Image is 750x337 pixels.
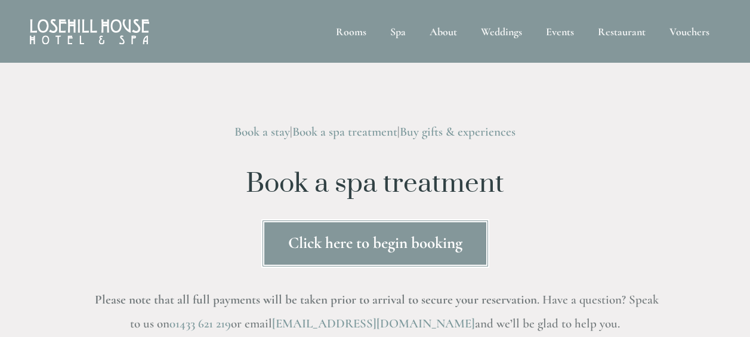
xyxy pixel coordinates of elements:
h3: . Have a question? Speak to us on or email and we’ll be glad to help you. [90,288,661,336]
div: Rooms [325,18,377,45]
a: 01433 621 219 [169,316,231,331]
h1: Book a spa treatment [90,169,661,199]
a: Vouchers [659,18,720,45]
div: Restaurant [587,18,656,45]
div: Spa [379,18,416,45]
div: About [419,18,468,45]
img: Losehill House [30,19,149,44]
a: Book a stay [234,124,290,139]
div: Events [535,18,585,45]
h3: | | [90,120,661,144]
a: Buy gifts & experiences [400,124,516,139]
a: Book a spa treatment [292,124,397,139]
a: Click here to begin booking [261,219,489,268]
a: [EMAIL_ADDRESS][DOMAIN_NAME] [272,316,475,331]
strong: Please note that all full payments will be taken prior to arrival to secure your reservation [95,292,537,307]
div: Weddings [470,18,533,45]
